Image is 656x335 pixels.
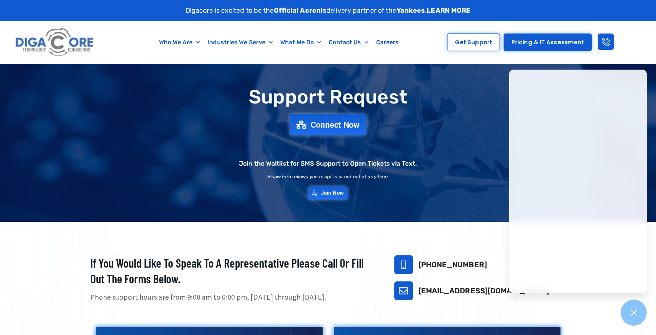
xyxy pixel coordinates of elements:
p: Phone support hours are from 9:00 am to 6:00 pm, [DATE] through [DATE]. [90,292,376,303]
a: What We Do [277,34,325,51]
a: Industries We Serve [204,34,277,51]
h2: Below form allows you to opt in or opt out at any time. [267,174,389,179]
a: [PHONE_NUMBER] [419,260,487,269]
h2: Join the Waitlist for SMS Support to Open Tickets via Text. [239,160,417,167]
strong: Yankees [397,6,425,15]
a: Careers [372,34,403,51]
a: Connect Now [290,114,366,135]
iframe: Chatgenie Messenger [509,70,647,293]
strong: Official Acronis [274,6,327,15]
span: Pricing & IT Assessment [511,39,584,45]
span: Get Support [455,39,492,45]
a: Contact Us [325,34,372,51]
a: Join Now [308,186,348,200]
a: 732-646-5725 [394,255,413,274]
img: Digacore logo 1 [13,25,96,60]
a: [EMAIL_ADDRESS][DOMAIN_NAME] [419,286,549,295]
a: Get Support [447,33,500,51]
nav: Menu [130,34,428,51]
a: Who We Are [155,34,204,51]
a: support@digacore.com [394,281,413,300]
a: LEARN MORE [427,6,471,15]
a: Pricing & IT Assessment [504,33,592,51]
span: Connect Now [311,121,360,129]
p: Digacore is excited to be the delivery partner of the . [185,6,471,16]
h2: If you would like to speak to a representative please call or fill out the forms below. [90,255,376,286]
h1: Support Request [72,86,585,108]
span: Join Now [321,190,344,196]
